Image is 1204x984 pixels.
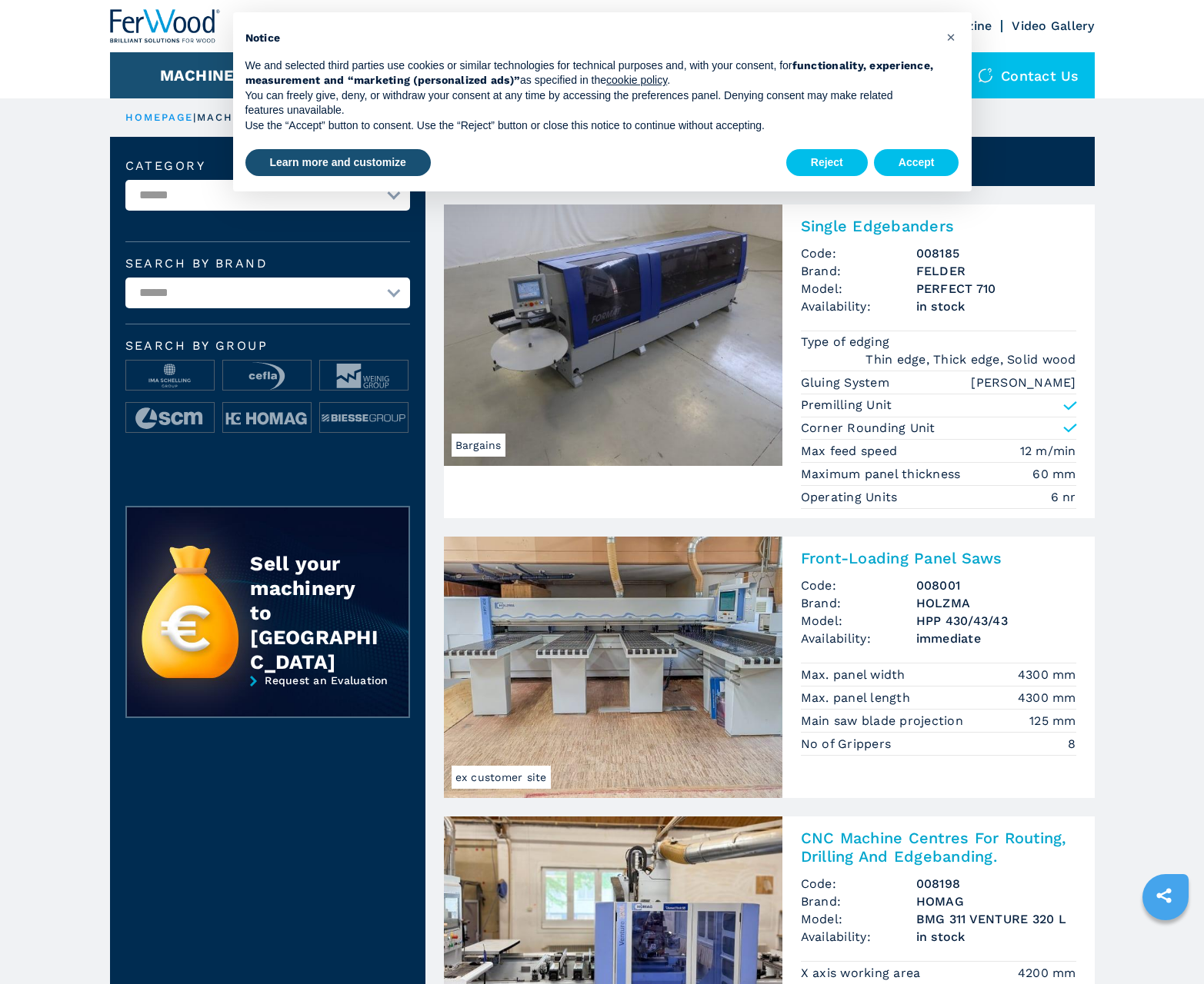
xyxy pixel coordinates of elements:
[125,674,410,730] a: Request an Evaluation
[125,160,410,172] label: Category
[801,334,894,351] p: Type of edging
[801,612,916,630] span: Model:
[916,630,1076,647] span: immediate
[452,766,551,789] span: ex customer site
[916,612,1076,630] h3: HPP 430/43/43
[197,111,263,125] p: machines
[916,910,1076,928] h3: BMG 311 VENTURE 320 L
[939,25,964,49] button: Close this notice
[125,111,194,123] a: HOMEPAGE
[801,244,916,262] span: Code:
[223,403,311,434] img: image
[946,28,956,46] span: ×
[245,31,935,46] h2: Notice
[245,58,935,88] p: We and selected third parties use cookies or similar technologies for technical purposes and, wit...
[916,262,1076,280] h3: FELDER
[110,9,221,43] img: Ferwood
[916,893,1076,910] h3: HOMAG
[801,420,936,437] p: Corner Rounding Unit
[1139,915,1192,972] iframe: Chat
[452,434,505,457] span: Bargains
[193,111,196,123] span: |
[801,489,902,506] p: Operating Units
[801,298,916,315] span: Availability:
[1018,689,1076,706] em: 4300 mm
[1020,442,1076,460] em: 12 m/min
[916,594,1076,612] h3: HOLZMA
[245,88,935,118] p: You can freely give, deny, or withdraw your consent at any time by accessing the preferences pane...
[250,551,378,674] div: Sell your machinery to [GEOGRAPHIC_DATA]
[801,594,916,612] span: Brand:
[801,893,916,910] span: Brand:
[223,361,311,391] img: image
[801,630,916,647] span: Availability:
[801,667,909,683] p: Max. panel width
[962,52,1095,98] div: Contact us
[245,59,934,87] strong: functionality, experience, measurement and “marketing (personalized ads)”
[801,397,892,414] p: Premilling Unit
[916,928,1076,946] span: in stock
[125,258,410,270] label: Search by brand
[865,351,1076,368] em: Thin edge, Thick edge, Solid wood
[126,361,214,391] img: image
[786,149,868,177] button: Reject
[801,549,1076,567] h2: Front-Loading Panel Saws
[801,466,965,483] p: Maximum panel thickness
[320,403,408,434] img: image
[916,244,1076,262] h3: 008185
[801,875,916,893] span: Code:
[916,280,1076,298] h3: PERFECT 710
[801,928,916,946] span: Availability:
[801,443,902,460] p: Max feed speed
[444,204,1095,518] a: Single Edgebanders FELDER PERFECT 710BargainsSingle EdgebandersCode:008185Brand:FELDERModel:PERFE...
[606,74,667,86] a: cookie policy
[801,910,916,928] span: Model:
[444,537,782,798] img: Front-Loading Panel Saws HOLZMA HPP 430/43/43
[916,298,1076,315] span: in stock
[125,340,410,352] span: Search by group
[916,875,1076,893] h3: 008198
[160,66,245,85] button: Machines
[874,149,959,177] button: Accept
[245,118,935,134] p: Use the “Accept” button to consent. Use the “Reject” button or close this notice to continue with...
[444,204,782,466] img: Single Edgebanders FELDER PERFECT 710
[1018,964,1076,982] em: 4200 mm
[916,577,1076,594] h3: 008001
[801,690,915,706] p: Max. panel length
[1032,465,1076,483] em: 60 mm
[801,217,1076,235] h2: Single Edgebanders
[801,262,916,280] span: Brand:
[320,361,408,391] img: image
[801,374,894,391] p: Gluing System
[801,736,895,753] p: No of Grippers
[1018,666,1076,683] em: 4300 mm
[971,374,1076,391] em: [PERSON_NAME]
[801,965,925,982] p: X axis working area
[978,68,993,83] img: Contact us
[801,713,968,730] p: Main saw blade projection
[801,829,1076,866] h2: CNC Machine Centres For Routing, Drilling And Edgebanding.
[1051,488,1076,506] em: 6 nr
[444,537,1095,798] a: Front-Loading Panel Saws HOLZMA HPP 430/43/43ex customer siteFront-Loading Panel SawsCode:008001B...
[1029,712,1076,730] em: 125 mm
[1012,18,1094,33] a: Video Gallery
[1145,876,1183,915] a: sharethis
[126,403,214,434] img: image
[801,577,916,594] span: Code:
[245,149,431,177] button: Learn more and customize
[801,280,916,298] span: Model:
[1068,735,1076,753] em: 8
